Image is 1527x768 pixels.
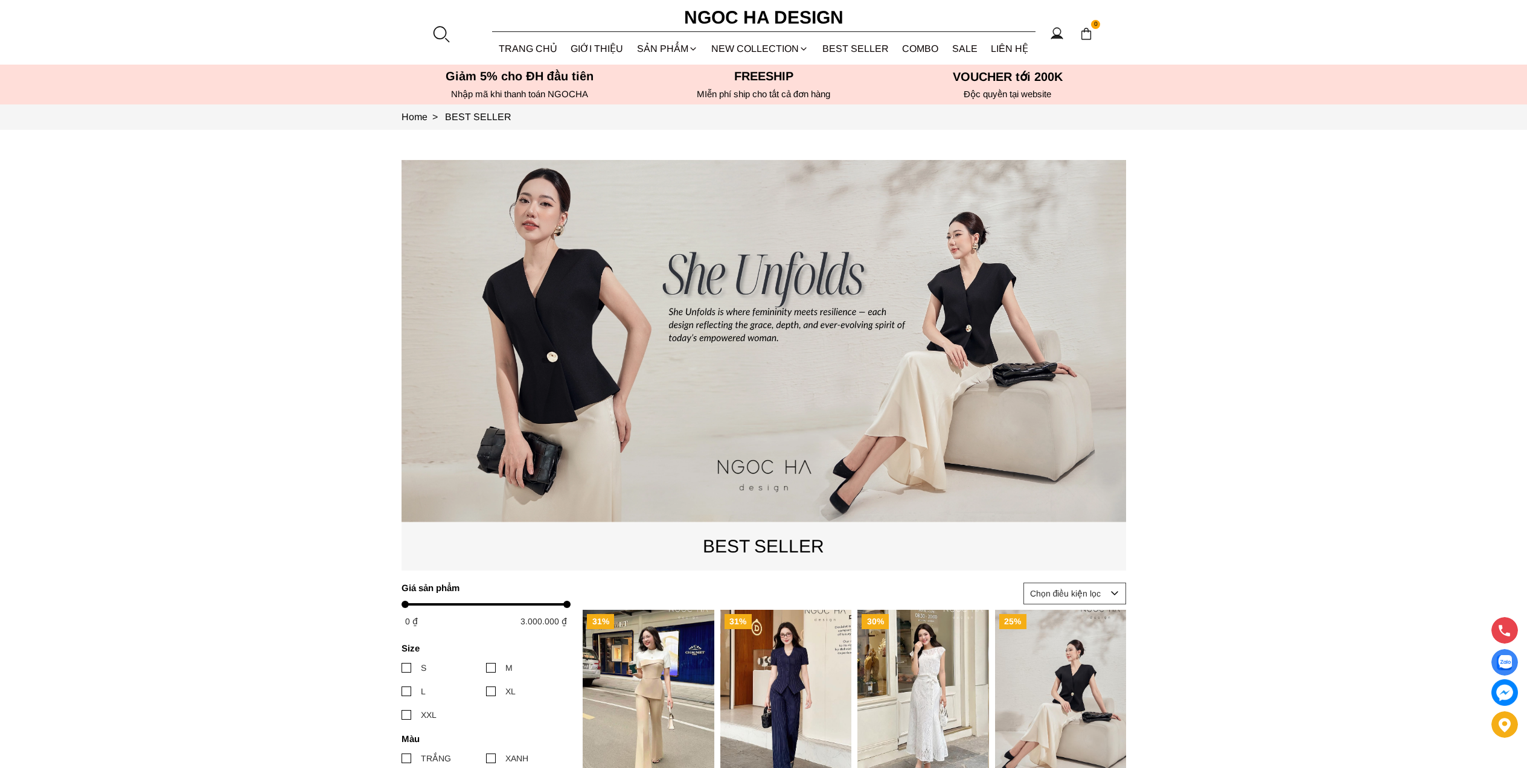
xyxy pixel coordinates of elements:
h6: MIễn phí ship cho tất cả đơn hàng [645,89,882,100]
p: BEST SELLER [402,532,1126,560]
a: Display image [1491,649,1518,676]
h5: VOUCHER tới 200K [889,69,1126,84]
div: S [421,661,426,674]
span: 3.000.000 ₫ [520,616,567,626]
div: L [421,685,426,698]
a: NEW COLLECTION [705,33,816,65]
img: img-CART-ICON-ksit0nf1 [1080,27,1093,40]
a: GIỚI THIỆU [564,33,630,65]
a: Combo [895,33,946,65]
span: 0 ₫ [405,616,418,626]
a: Ngoc Ha Design [673,3,854,32]
a: BEST SELLER [816,33,896,65]
font: Freeship [734,69,793,83]
span: > [427,112,443,122]
h4: Giá sản phẩm [402,583,563,593]
a: Link to BEST SELLER [445,112,511,122]
h4: Size [402,643,563,653]
a: LIÊN HỆ [984,33,1036,65]
div: XXL [421,708,437,722]
font: Giảm 5% cho ĐH đầu tiên [446,69,594,83]
a: SALE [946,33,985,65]
div: SẢN PHẨM [630,33,705,65]
div: XL [505,685,516,698]
a: Link to Home [402,112,445,122]
font: Nhập mã khi thanh toán NGOCHA [451,89,588,99]
h6: Độc quyền tại website [889,89,1126,100]
img: Display image [1497,655,1512,670]
a: TRANG CHỦ [492,33,565,65]
div: TRẮNG [421,752,451,765]
span: 0 [1091,20,1101,30]
div: XANH [505,752,528,765]
div: M [505,661,513,674]
a: messenger [1491,679,1518,706]
h4: Màu [402,734,563,744]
